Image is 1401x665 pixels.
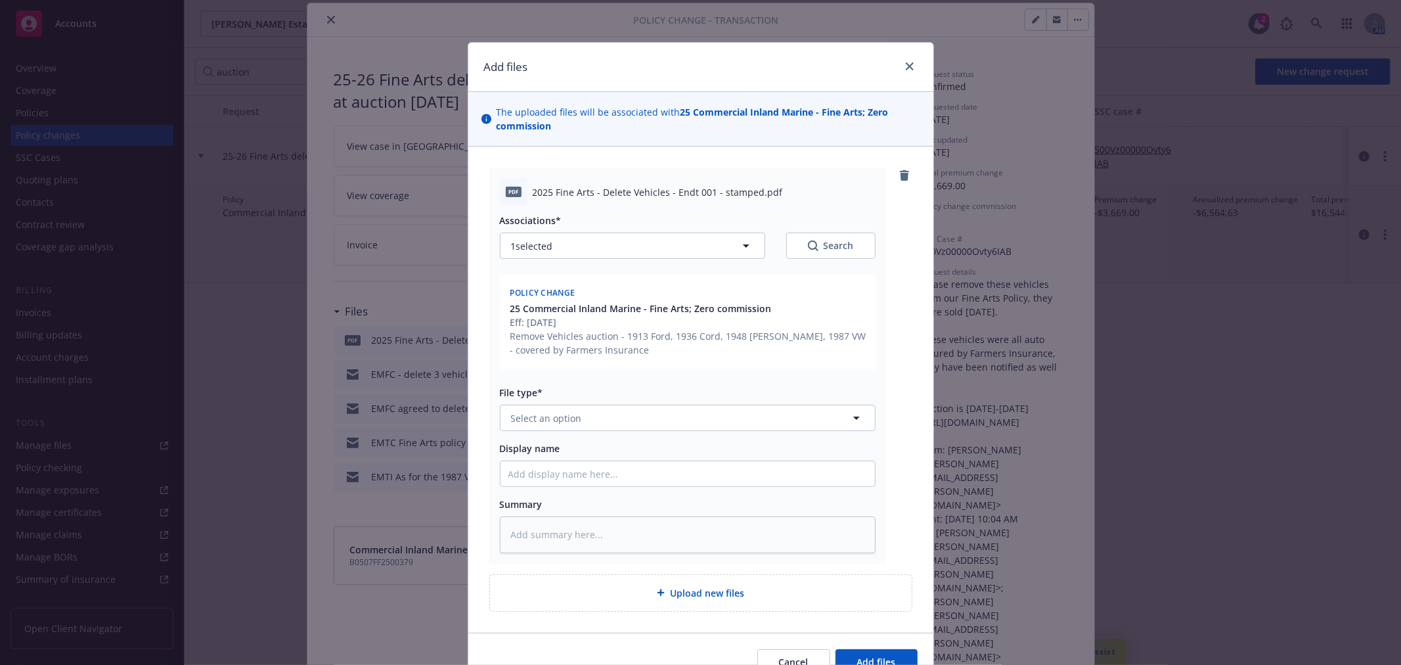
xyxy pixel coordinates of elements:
button: Select an option [500,405,876,431]
div: Remove Vehicles auction - 1913 Ford, 1936 Cord, 1948 [PERSON_NAME], 1987 VW - covered by Farmers ... [510,329,868,357]
span: Display name [500,442,560,455]
span: File type* [500,386,543,399]
input: Add display name here... [500,461,875,486]
span: Summary [500,498,543,511]
span: Select an option [511,411,582,425]
div: Eff: [DATE] [510,315,868,329]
